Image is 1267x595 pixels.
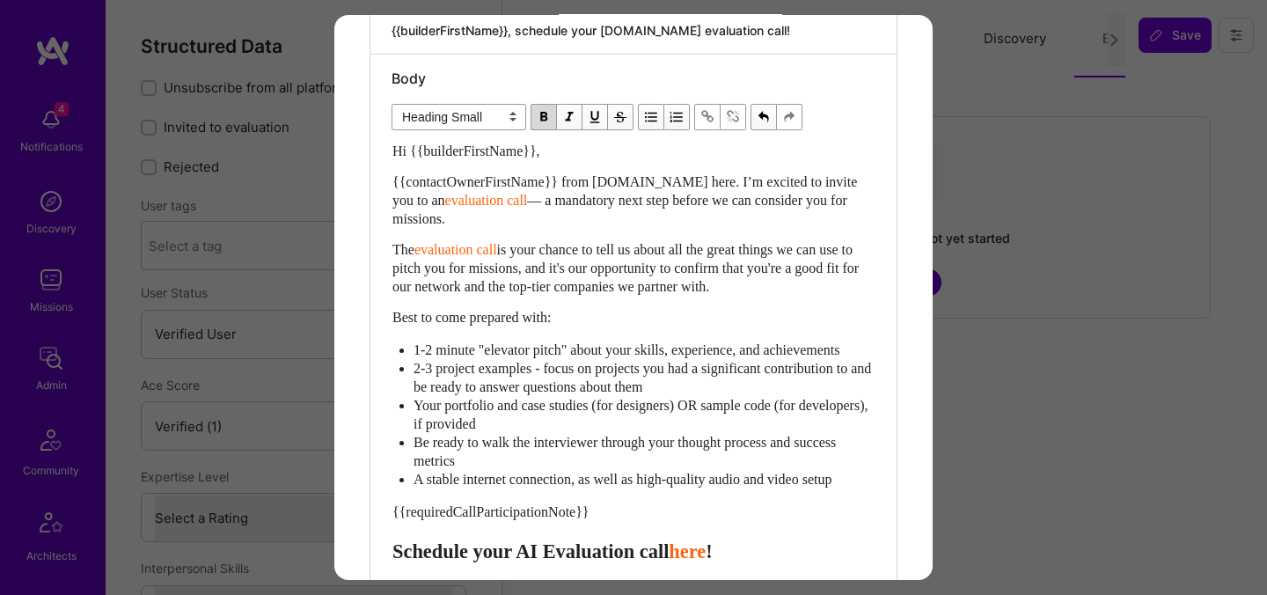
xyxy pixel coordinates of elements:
span: Hi {{builderFirstName}}, [392,143,540,158]
button: Link [694,104,721,130]
span: Be ready to walk the interviewer through your thought process and success metrics [414,435,839,468]
button: Italic [557,104,582,130]
div: modal [334,15,933,580]
button: Redo [777,104,802,130]
span: {{contactOwnerFirstName}} from [DOMAIN_NAME] here. I’m excited to invite you to an [392,174,861,208]
div: Body [392,69,875,88]
button: Remove Link [721,104,746,130]
span: The [392,242,414,257]
button: Undo [751,104,777,130]
textarea: {{builderFirstName}}, schedule your [DOMAIN_NAME] evaluation call! [392,22,875,40]
span: 1-2 minute "elevator pitch" about your skills, experience, and achievements [414,342,839,357]
span: ! [706,540,712,562]
a: evaluation call [445,193,528,208]
span: A stable internet connection, as well as high-quality audio and video setup [414,472,831,487]
button: UL [638,104,664,130]
button: Strikethrough [608,104,633,130]
a: here [669,540,706,562]
span: {{requiredCallParticipationNote}} [392,504,590,519]
select: Block type [392,104,526,130]
button: Underline [582,104,608,130]
span: 2-3 project examples - focus on projects you had a significant contribution to and be ready to an... [414,361,875,394]
button: Bold [531,104,557,130]
button: OL [664,104,690,130]
a: evaluation call [414,242,497,257]
span: Schedule your AI Evaluation call [392,540,669,562]
span: is your chance to tell us about all the great things we can use to pitch you for missions, and it... [392,242,862,294]
span: Heading Small [392,104,526,130]
span: Your portfolio and case studies (for designers) OR sample code (for developers), if provided [414,398,871,431]
span: — a mandatory next step before we can consider you for missions. [392,193,851,226]
span: Best to come prepared with: [392,310,551,325]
